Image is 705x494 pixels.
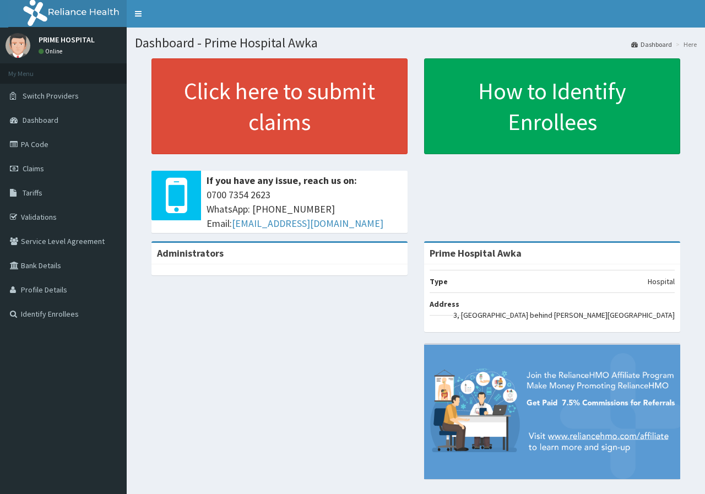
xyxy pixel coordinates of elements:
p: 3, [GEOGRAPHIC_DATA] behind [PERSON_NAME][GEOGRAPHIC_DATA] [453,310,675,321]
p: PRIME HOSPITAL [39,36,95,44]
img: User Image [6,33,30,58]
a: [EMAIL_ADDRESS][DOMAIN_NAME] [232,217,383,230]
a: Click here to submit claims [151,58,408,154]
b: Administrators [157,247,224,259]
a: Dashboard [631,40,672,49]
p: Hospital [648,276,675,287]
b: Type [430,276,448,286]
span: Switch Providers [23,91,79,101]
b: Address [430,299,459,309]
img: provider-team-banner.png [424,345,680,479]
h1: Dashboard - Prime Hospital Awka [135,36,697,50]
span: Tariffs [23,188,42,198]
a: Online [39,47,65,55]
span: Dashboard [23,115,58,125]
a: How to Identify Enrollees [424,58,680,154]
strong: Prime Hospital Awka [430,247,522,259]
li: Here [673,40,697,49]
span: Claims [23,164,44,173]
b: If you have any issue, reach us on: [207,174,357,187]
span: 0700 7354 2623 WhatsApp: [PHONE_NUMBER] Email: [207,188,402,230]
